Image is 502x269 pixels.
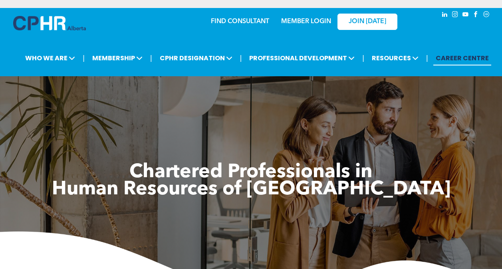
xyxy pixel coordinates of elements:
a: MEMBER LOGIN [281,18,331,25]
li: | [150,50,152,66]
span: CPHR DESIGNATION [157,51,235,65]
span: Human Resources of [GEOGRAPHIC_DATA] [52,180,450,199]
a: linkedin [440,10,449,21]
img: A blue and white logo for cp alberta [13,16,86,30]
li: | [362,50,364,66]
a: Social network [482,10,491,21]
a: instagram [451,10,460,21]
a: youtube [461,10,470,21]
a: FIND CONSULTANT [211,18,269,25]
span: MEMBERSHIP [90,51,145,65]
a: JOIN [DATE] [337,14,397,30]
span: RESOURCES [369,51,421,65]
li: | [240,50,242,66]
span: WHO WE ARE [23,51,77,65]
li: | [83,50,85,66]
a: CAREER CENTRE [433,51,491,65]
a: facebook [472,10,480,21]
span: PROFESSIONAL DEVELOPMENT [247,51,357,65]
span: Chartered Professionals in [129,163,373,182]
span: JOIN [DATE] [349,18,386,26]
li: | [426,50,428,66]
